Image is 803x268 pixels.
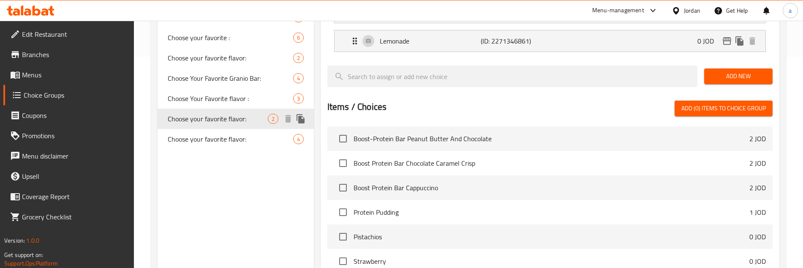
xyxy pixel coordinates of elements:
span: Menus [22,70,127,80]
p: 2 JOD [749,134,766,144]
span: Upsell [22,171,127,181]
p: 2 JOD [749,158,766,168]
span: 4 [294,74,303,82]
span: Boost Protein Bar Chocolate Caramel Crisp [354,158,749,168]
span: Boost-Protein Bar Peanut Butter And Chocolate [354,134,749,144]
span: a [789,6,792,15]
a: Branches [3,44,134,65]
p: 0 JOD [749,256,766,266]
a: Upsell [3,166,134,186]
div: Choose your favorite flavor:2 [158,48,314,68]
p: Lemonade [380,36,481,46]
button: Add New [704,68,773,84]
span: 3 [294,95,303,103]
button: duplicate [294,112,307,125]
div: Choose your favorite :6 [158,27,314,48]
li: Expand [327,27,773,55]
h2: Items / Choices [327,101,387,113]
div: Choices [293,134,304,144]
span: Choose Your Favorite Granio Bar: [168,73,293,83]
p: 1 JOD [749,207,766,217]
p: 0 JOD [749,232,766,242]
a: Menu disclaimer [3,146,134,166]
input: search [327,66,697,87]
a: Coverage Report [3,186,134,207]
button: delete [746,35,759,47]
div: Jordan [684,6,700,15]
a: Menus [3,65,134,85]
div: Choices [293,73,304,83]
span: Branches [22,49,127,60]
a: Promotions [3,126,134,146]
span: 2 [294,54,303,62]
span: 6 [294,34,303,42]
span: Choose Your Favorite flavor : [168,93,293,104]
span: 4 [294,135,303,143]
a: Grocery Checklist [3,207,134,227]
span: Boost Protein Bar Cappuccino [354,183,749,193]
span: Edit Restaurant [22,29,127,39]
span: Strawberry [354,256,749,266]
span: Select choice [334,130,352,148]
p: 2 JOD [749,183,766,193]
div: Choices [293,33,304,43]
div: Choices [293,53,304,63]
span: Coverage Report [22,191,127,202]
span: 2 [268,115,278,123]
div: Choose your favorite flavor:2deleteduplicate [158,109,314,129]
button: Add (0) items to choice group [675,101,773,116]
div: Choices [293,93,304,104]
span: 1.0.0 [26,235,39,246]
span: Choose your favorite flavor: [168,114,268,124]
span: Select choice [334,179,352,197]
span: Choose your favorite flavor: [168,53,293,63]
span: Pistachios [354,232,749,242]
div: Menu-management [592,5,644,16]
div: Choose your favorite flavor:4 [158,129,314,149]
span: Choice Groups [24,90,127,100]
span: Coupons [22,110,127,120]
button: duplicate [733,35,746,47]
button: edit [721,35,733,47]
div: Choose Your Favorite flavor :3 [158,88,314,109]
span: Choose your favorite type of Oshee coffee. [168,12,293,22]
span: Add (0) items to choice group [681,103,766,114]
span: Get support on: [4,249,43,260]
button: delete [282,112,294,125]
span: Choose your favorite flavor: [168,134,293,144]
span: Grocery Checklist [22,212,127,222]
span: Menu disclaimer [22,151,127,161]
a: Choice Groups [3,85,134,105]
a: Coupons [3,105,134,126]
span: Select choice [334,154,352,172]
span: Select choice [334,228,352,246]
span: Protein Pudding [354,207,749,217]
span: Add New [711,71,766,82]
p: 0 JOD [697,36,721,46]
div: Choices [268,114,278,124]
span: Version: [4,235,25,246]
a: Edit Restaurant [3,24,134,44]
span: Promotions [22,131,127,141]
div: Choose Your Favorite Granio Bar:4 [158,68,314,88]
p: (ID: 2271346861) [481,36,548,46]
span: Select choice [334,203,352,221]
div: Expand [335,30,765,52]
span: Choose your favorite : [168,33,293,43]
